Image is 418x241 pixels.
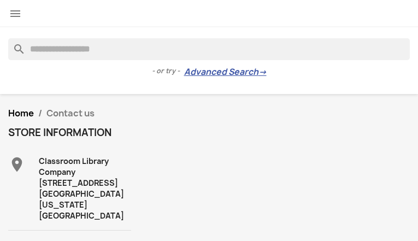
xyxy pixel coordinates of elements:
span: Contact us [46,107,95,119]
h4: Store information [8,127,131,138]
i: search [8,38,21,51]
div: Classroom Library Company [STREET_ADDRESS] [GEOGRAPHIC_DATA][US_STATE] [GEOGRAPHIC_DATA] [39,156,131,221]
i:  [8,156,26,173]
span: → [258,67,267,78]
a: Home [8,107,34,119]
i:  [9,7,22,20]
input: Search [8,38,410,60]
span: - or try - [152,66,184,77]
a: Advanced Search→ [184,67,267,78]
